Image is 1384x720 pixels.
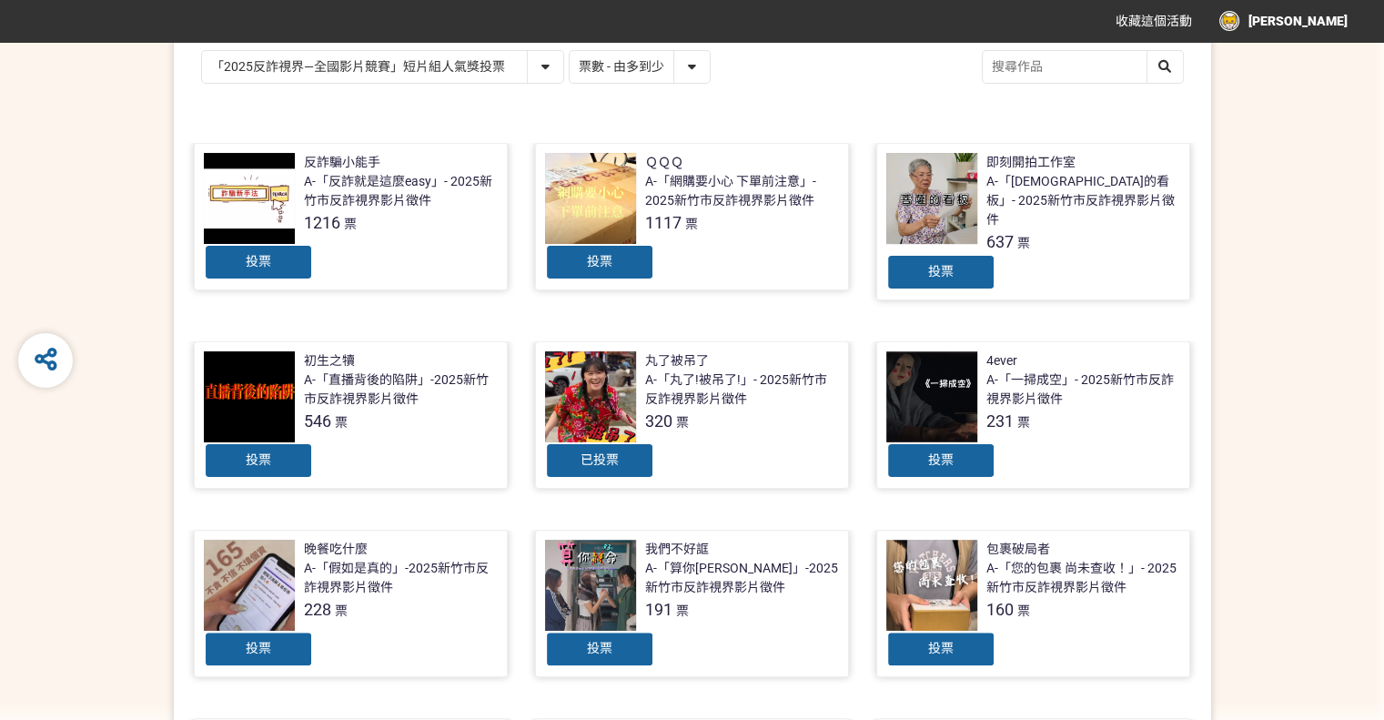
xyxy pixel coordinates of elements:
[645,172,839,210] div: A-「網購要小心 下單前注意」- 2025新竹市反詐視界影片徵件
[645,370,839,409] div: A-「丸了!被吊了!」- 2025新竹市反詐視界影片徵件
[676,415,689,430] span: 票
[304,540,368,559] div: 晚餐吃什麼
[304,559,498,597] div: A-「假如是真的」-2025新竹市反詐視界影片徵件
[986,351,1017,370] div: 4ever
[986,540,1050,559] div: 包裹破局者
[986,559,1180,597] div: A-「您的包裹 尚未查收！」- 2025新竹市反詐視界影片徵件
[645,351,709,370] div: 丸了被吊了
[335,415,348,430] span: 票
[246,452,271,467] span: 投票
[645,559,839,597] div: A-「算你[PERSON_NAME]」-2025新竹市反詐視界影片徵件
[928,264,954,279] span: 投票
[983,51,1183,83] input: 搜尋作品
[986,232,1014,251] span: 637
[304,600,331,619] span: 228
[986,411,1014,431] span: 231
[246,254,271,269] span: 投票
[587,641,612,655] span: 投票
[645,411,672,431] span: 320
[344,217,357,231] span: 票
[246,641,271,655] span: 投票
[194,530,508,677] a: 晚餐吃什麼A-「假如是真的」-2025新竹市反詐視界影片徵件228票投票
[645,213,682,232] span: 1117
[1017,415,1030,430] span: 票
[1017,603,1030,618] span: 票
[645,600,672,619] span: 191
[304,153,380,172] div: 反詐騙小能手
[1017,236,1030,250] span: 票
[986,153,1076,172] div: 即刻開拍工作室
[685,217,698,231] span: 票
[928,641,954,655] span: 投票
[304,411,331,431] span: 546
[304,213,340,232] span: 1216
[304,370,498,409] div: A-「直播背後的陷阱」-2025新竹市反詐視界影片徵件
[304,172,498,210] div: A-「反詐就是這麼easy」- 2025新竹市反詐視界影片徵件
[587,254,612,269] span: 投票
[535,143,849,290] a: ＱＱＱA-「網購要小心 下單前注意」- 2025新竹市反詐視界影片徵件1117票投票
[876,143,1190,300] a: 即刻開拍工作室A-「[DEMOGRAPHIC_DATA]的看板」- 2025新竹市反詐視界影片徵件637票投票
[876,341,1190,489] a: 4everA-「一掃成空」- 2025新竹市反詐視界影片徵件231票投票
[1116,14,1192,28] span: 收藏這個活動
[876,530,1190,677] a: 包裹破局者A-「您的包裹 尚未查收！」- 2025新竹市反詐視界影片徵件160票投票
[194,143,508,290] a: 反詐騙小能手A-「反詐就是這麼easy」- 2025新竹市反詐視界影片徵件1216票投票
[194,341,508,489] a: 初生之犢A-「直播背後的陷阱」-2025新竹市反詐視界影片徵件546票投票
[986,600,1014,619] span: 160
[645,540,709,559] div: 我們不好誆
[335,603,348,618] span: 票
[304,351,355,370] div: 初生之犢
[928,452,954,467] span: 投票
[535,530,849,677] a: 我們不好誆A-「算你[PERSON_NAME]」-2025新竹市反詐視界影片徵件191票投票
[535,341,849,489] a: 丸了被吊了A-「丸了!被吊了!」- 2025新竹市反詐視界影片徵件320票已投票
[986,172,1180,229] div: A-「[DEMOGRAPHIC_DATA]的看板」- 2025新竹市反詐視界影片徵件
[581,452,619,467] span: 已投票
[676,603,689,618] span: 票
[645,153,683,172] div: ＱＱＱ
[986,370,1180,409] div: A-「一掃成空」- 2025新竹市反詐視界影片徵件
